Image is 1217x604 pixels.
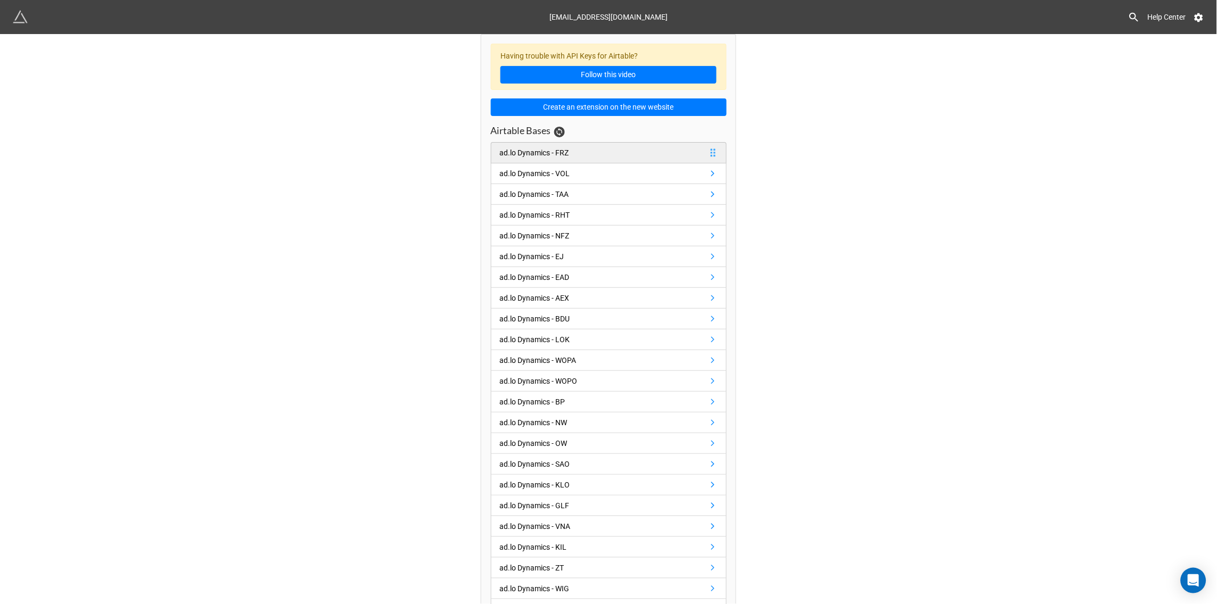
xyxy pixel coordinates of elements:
a: ad.lo Dynamics - WOPO [491,371,727,392]
div: ad.lo Dynamics - OW [500,437,568,449]
a: ad.lo Dynamics - AEX [491,288,727,309]
a: ad.lo Dynamics - KIL [491,537,727,558]
a: ad.lo Dynamics - TAA [491,184,727,205]
img: miniextensions-icon.73ae0678.png [13,10,28,24]
div: ad.lo Dynamics - TAA [500,188,569,200]
button: Create an extension on the new website [491,98,727,117]
div: ad.lo Dynamics - BP [500,396,565,408]
a: ad.lo Dynamics - ZT [491,558,727,578]
a: ad.lo Dynamics - OW [491,433,727,454]
a: ad.lo Dynamics - RHT [491,205,727,226]
div: ad.lo Dynamics - VNA [500,520,571,532]
a: Help Center [1140,7,1194,27]
a: ad.lo Dynamics - NW [491,412,727,433]
a: ad.lo Dynamics - EAD [491,267,727,288]
div: ad.lo Dynamics - NW [500,417,568,428]
a: ad.lo Dynamics - VOL [491,163,727,184]
div: ad.lo Dynamics - LOK [500,334,570,345]
div: ad.lo Dynamics - ZT [500,562,564,574]
div: ad.lo Dynamics - WIG [500,583,570,594]
a: ad.lo Dynamics - EJ [491,246,727,267]
div: ad.lo Dynamics - EJ [500,251,564,262]
div: ad.lo Dynamics - FRZ [500,147,569,159]
div: ad.lo Dynamics - VOL [500,168,570,179]
div: Open Intercom Messenger [1181,568,1206,593]
div: ad.lo Dynamics - KLO [500,479,570,491]
div: ad.lo Dynamics - EAD [500,271,570,283]
div: Having trouble with API Keys for Airtable? [491,44,727,90]
a: ad.lo Dynamics - WOPA [491,350,727,371]
a: ad.lo Dynamics - FRZ [491,142,727,163]
a: Sync Base Structure [554,127,565,137]
div: ad.lo Dynamics - WOPO [500,375,578,387]
div: ad.lo Dynamics - BDU [500,313,570,325]
a: Follow this video [500,66,717,84]
div: ad.lo Dynamics - AEX [500,292,570,304]
a: ad.lo Dynamics - SAO [491,454,727,475]
h3: Airtable Bases [491,125,551,137]
a: ad.lo Dynamics - BDU [491,309,727,329]
a: ad.lo Dynamics - KLO [491,475,727,495]
div: ad.lo Dynamics - NFZ [500,230,570,242]
div: ad.lo Dynamics - WOPA [500,354,577,366]
a: ad.lo Dynamics - LOK [491,329,727,350]
div: ad.lo Dynamics - KIL [500,541,567,553]
div: ad.lo Dynamics - SAO [500,458,570,470]
div: [EMAIL_ADDRESS][DOMAIN_NAME] [549,7,668,27]
a: ad.lo Dynamics - NFZ [491,226,727,246]
a: ad.lo Dynamics - GLF [491,495,727,516]
div: ad.lo Dynamics - GLF [500,500,570,511]
div: ad.lo Dynamics - RHT [500,209,570,221]
a: ad.lo Dynamics - BP [491,392,727,412]
a: ad.lo Dynamics - VNA [491,516,727,537]
a: ad.lo Dynamics - WIG [491,578,727,599]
